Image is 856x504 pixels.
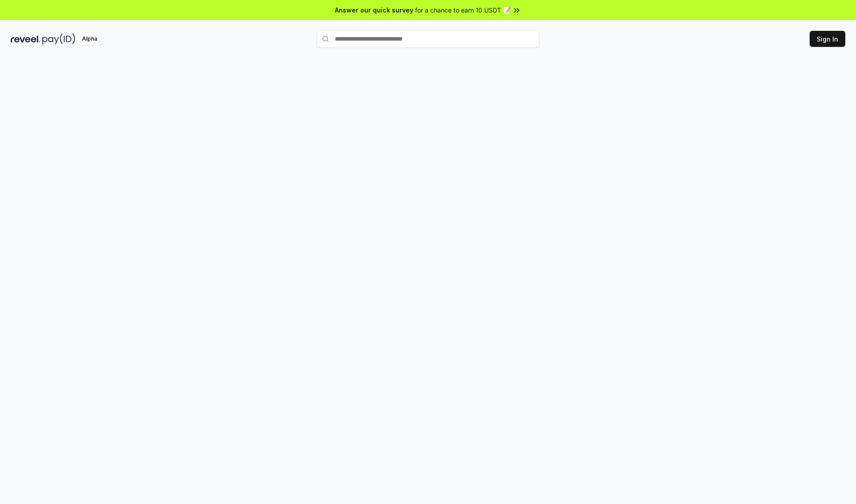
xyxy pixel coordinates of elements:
span: for a chance to earn 10 USDT 📝 [415,5,510,15]
img: reveel_dark [11,33,41,45]
span: Answer our quick survey [335,5,413,15]
div: Alpha [77,33,102,45]
button: Sign In [810,31,845,47]
img: pay_id [42,33,75,45]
